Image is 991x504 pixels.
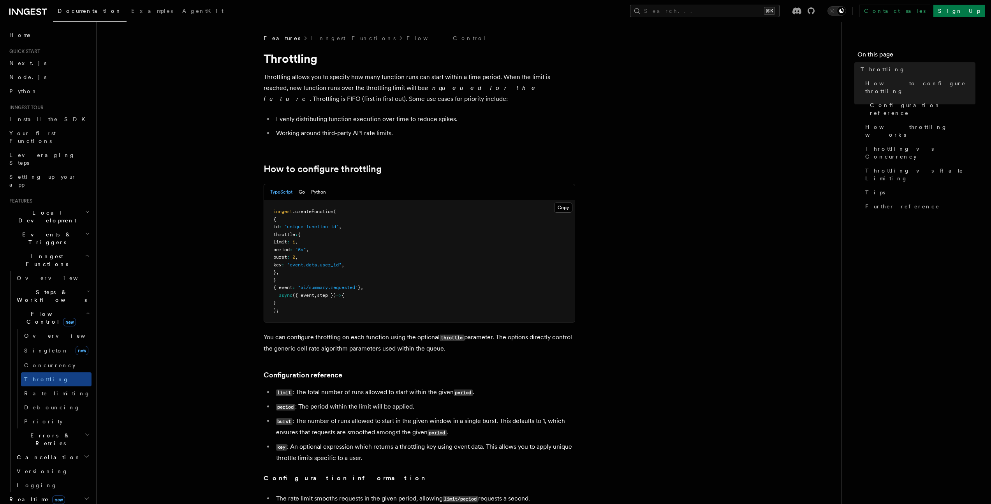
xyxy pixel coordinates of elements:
[865,123,975,139] span: How throttling works
[317,293,336,298] span: step })
[276,444,287,451] code: key
[6,198,32,204] span: Features
[290,247,292,252] span: :
[6,84,92,98] a: Python
[311,184,326,200] button: Python
[276,389,292,396] code: limit
[21,343,92,358] a: Singletonnew
[14,464,92,478] a: Versioning
[14,271,92,285] a: Overview
[292,293,314,298] span: ({ event
[9,74,46,80] span: Node.js
[862,185,975,199] a: Tips
[9,60,46,66] span: Next.js
[6,126,92,148] a: Your first Functions
[341,262,344,268] span: ,
[870,101,975,117] span: Configuration reference
[311,34,396,42] a: Inngest Functions
[287,254,290,260] span: :
[273,262,282,268] span: key
[14,478,92,492] a: Logging
[127,2,178,21] a: Examples
[862,76,975,98] a: How to configure throttling
[284,224,339,229] span: "unique-function-id"
[264,34,300,42] span: Features
[274,114,575,125] li: Evenly distributing function execution over time to reduce spikes.
[273,224,279,229] span: id
[17,468,68,474] span: Versioning
[443,496,478,502] code: limit/period
[273,285,292,290] span: { event
[14,329,92,428] div: Flow Controlnew
[21,372,92,386] a: Throttling
[21,414,92,428] a: Priority
[407,34,486,42] a: Flow Control
[306,247,309,252] span: ,
[24,404,80,411] span: Debouncing
[764,7,775,15] kbd: ⌘K
[336,293,341,298] span: =>
[358,285,361,290] span: }
[6,206,92,227] button: Local Development
[279,224,282,229] span: :
[865,189,885,196] span: Tips
[6,148,92,170] a: Leveraging Steps
[865,167,975,182] span: Throttling vs Rate Limiting
[287,239,290,245] span: :
[6,170,92,192] a: Setting up your app
[24,362,76,368] span: Concurrency
[862,164,975,185] a: Throttling vs Rate Limiting
[9,31,31,39] span: Home
[6,495,65,503] span: Realtime
[295,247,306,252] span: "5s"
[295,254,298,260] span: ,
[554,203,572,213] button: Copy
[21,358,92,372] a: Concurrency
[273,308,279,313] span: );
[24,376,69,382] span: Throttling
[21,386,92,400] a: Rate limiting
[6,28,92,42] a: Home
[292,254,295,260] span: 2
[273,217,276,222] span: {
[273,277,276,283] span: }
[264,474,426,482] strong: Configuration information
[14,432,84,447] span: Errors & Retries
[827,6,846,16] button: Toggle dark mode
[76,346,88,355] span: new
[14,310,86,326] span: Flow Control
[178,2,228,21] a: AgentKit
[17,275,97,281] span: Overview
[24,390,90,397] span: Rate limiting
[9,130,56,144] span: Your first Functions
[292,209,333,214] span: .createFunction
[14,450,92,464] button: Cancellation
[21,400,92,414] a: Debouncing
[24,347,69,354] span: Singleton
[276,270,279,275] span: ,
[58,8,122,14] span: Documentation
[264,72,575,104] p: Throttling allows you to specify how many function runs can start within a time period. When the ...
[14,285,92,307] button: Steps & Workflows
[630,5,780,17] button: Search...⌘K
[298,232,301,237] span: {
[273,300,276,305] span: }
[295,232,298,237] span: :
[273,209,292,214] span: inngest
[865,203,940,210] span: Further reference
[276,418,292,425] code: burst
[274,441,575,463] li: : An optional expression which returns a throttling key using event data. This allows you to appl...
[273,239,287,245] span: limit
[274,128,575,139] li: Working around third-party API rate limits.
[862,142,975,164] a: Throttling vs Concurrency
[14,307,92,329] button: Flow Controlnew
[9,116,90,122] span: Install the SDK
[9,88,38,94] span: Python
[6,112,92,126] a: Install the SDK
[6,70,92,84] a: Node.js
[273,247,290,252] span: period
[273,254,287,260] span: burst
[333,209,336,214] span: (
[295,239,298,245] span: ,
[264,332,575,354] p: You can configure throttling on each function using the optional parameter. The options directly ...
